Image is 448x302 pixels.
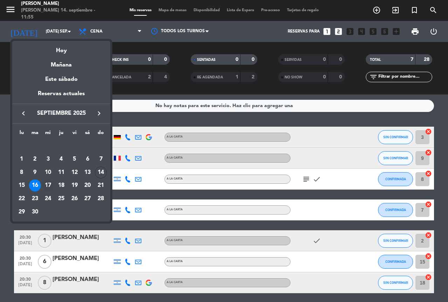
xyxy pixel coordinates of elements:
div: Mañana [12,55,110,70]
td: 25 de septiembre de 2025 [55,192,68,205]
div: 9 [29,167,41,178]
div: 21 [95,180,107,191]
div: 28 [95,193,107,205]
td: 8 de septiembre de 2025 [15,166,28,179]
div: 29 [16,206,28,218]
div: Este sábado [12,70,110,89]
td: 4 de septiembre de 2025 [55,153,68,166]
div: 15 [16,180,28,191]
div: 11 [55,167,67,178]
div: 12 [69,167,80,178]
div: 10 [42,167,54,178]
div: 6 [82,153,93,165]
td: 13 de septiembre de 2025 [81,166,94,179]
div: 14 [95,167,107,178]
td: 9 de septiembre de 2025 [28,166,42,179]
div: 19 [69,180,80,191]
div: 16 [29,180,41,191]
th: miércoles [41,129,55,140]
td: 14 de septiembre de 2025 [94,166,107,179]
td: 1 de septiembre de 2025 [15,153,28,166]
th: domingo [94,129,107,140]
div: 7 [95,153,107,165]
td: 12 de septiembre de 2025 [68,166,81,179]
div: Reservas actuales [12,89,110,104]
td: 17 de septiembre de 2025 [41,179,55,192]
td: 6 de septiembre de 2025 [81,153,94,166]
td: 10 de septiembre de 2025 [41,166,55,179]
button: keyboard_arrow_right [93,109,105,118]
td: 30 de septiembre de 2025 [28,205,42,219]
td: 11 de septiembre de 2025 [55,166,68,179]
td: 21 de septiembre de 2025 [94,179,107,192]
div: 5 [69,153,80,165]
td: 15 de septiembre de 2025 [15,179,28,192]
div: 4 [55,153,67,165]
td: 23 de septiembre de 2025 [28,192,42,205]
div: 23 [29,193,41,205]
th: jueves [55,129,68,140]
td: 26 de septiembre de 2025 [68,192,81,205]
div: 13 [82,167,93,178]
td: 5 de septiembre de 2025 [68,153,81,166]
div: 27 [82,193,93,205]
th: sábado [81,129,94,140]
div: 24 [42,193,54,205]
td: 22 de septiembre de 2025 [15,192,28,205]
button: keyboard_arrow_left [17,109,30,118]
span: septiembre 2025 [30,109,93,118]
td: 7 de septiembre de 2025 [94,153,107,166]
th: martes [28,129,42,140]
div: 8 [16,167,28,178]
td: SEP. [15,139,107,153]
div: 3 [42,153,54,165]
div: 25 [55,193,67,205]
td: 20 de septiembre de 2025 [81,179,94,192]
i: keyboard_arrow_left [19,109,28,118]
td: 18 de septiembre de 2025 [55,179,68,192]
div: 18 [55,180,67,191]
th: viernes [68,129,81,140]
td: 29 de septiembre de 2025 [15,205,28,219]
td: 2 de septiembre de 2025 [28,153,42,166]
td: 24 de septiembre de 2025 [41,192,55,205]
td: 28 de septiembre de 2025 [94,192,107,205]
div: 22 [16,193,28,205]
div: 2 [29,153,41,165]
div: 30 [29,206,41,218]
div: 1 [16,153,28,165]
td: 19 de septiembre de 2025 [68,179,81,192]
i: keyboard_arrow_right [95,109,103,118]
div: 20 [82,180,93,191]
div: Hoy [12,41,110,55]
td: 16 de septiembre de 2025 [28,179,42,192]
div: 17 [42,180,54,191]
div: 26 [69,193,80,205]
td: 3 de septiembre de 2025 [41,153,55,166]
td: 27 de septiembre de 2025 [81,192,94,205]
th: lunes [15,129,28,140]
